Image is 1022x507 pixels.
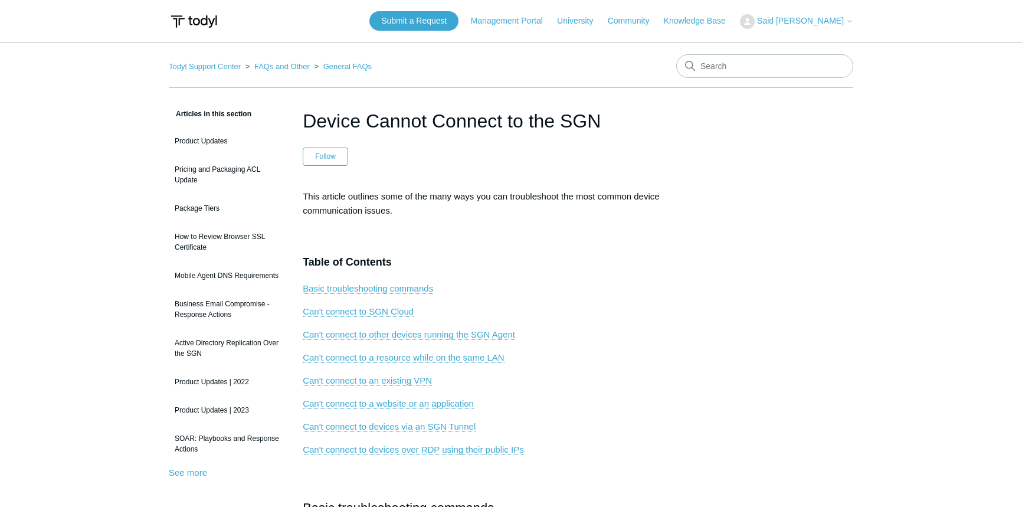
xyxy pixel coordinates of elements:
[169,399,285,421] a: Product Updates | 2023
[323,62,372,71] a: General FAQs
[254,62,310,71] a: FAQs and Other
[169,130,285,152] a: Product Updates
[303,283,433,294] a: Basic troubleshooting commands
[169,371,285,393] a: Product Updates | 2022
[608,15,661,27] a: Community
[303,306,414,317] a: Can't connect to SGN Cloud
[169,264,285,287] a: Mobile Agent DNS Requirements
[169,427,285,460] a: SOAR: Playbooks and Response Actions
[169,197,285,220] a: Package Tiers
[557,15,605,27] a: University
[664,15,738,27] a: Knowledge Base
[169,11,219,32] img: Todyl Support Center Help Center home page
[303,352,504,363] a: Can't connect to a resource while on the same LAN
[169,225,285,259] a: How to Review Browser SSL Certificate
[757,16,844,25] span: Said [PERSON_NAME]
[303,189,719,218] p: This article outlines some of the many ways you can troubleshoot the most common device communica...
[303,375,432,386] a: Can't connect to an existing VPN
[303,329,515,340] a: Can't connect to other devices running the SGN Agent
[169,158,285,191] a: Pricing and Packaging ACL Update
[312,62,372,71] li: General FAQs
[303,421,476,432] a: Can't connect to devices via an SGN Tunnel
[303,148,348,165] button: Follow Article
[169,293,285,326] a: Business Email Compromise - Response Actions
[169,62,241,71] a: Todyl Support Center
[303,444,523,455] a: Can't connect to devices over RDP using their public IPs
[303,256,392,268] span: Table of Contents
[740,14,853,29] button: Said [PERSON_NAME]
[471,15,555,27] a: Management Portal
[169,332,285,365] a: Active Directory Replication Over the SGN
[369,11,458,31] a: Submit a Request
[169,62,243,71] li: Todyl Support Center
[169,467,207,477] a: See more
[169,110,251,118] span: Articles in this section
[303,398,474,409] a: Can't connect to a website or an application
[243,62,312,71] li: FAQs and Other
[303,107,719,135] h1: Device Cannot Connect to the SGN
[676,54,853,78] input: Search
